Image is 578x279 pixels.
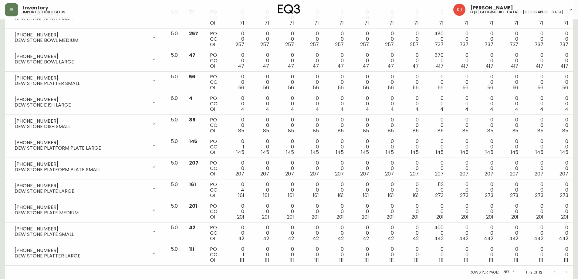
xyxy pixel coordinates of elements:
span: 145 [560,149,568,156]
span: 85 [313,127,319,134]
div: 0 0 [503,53,518,69]
div: 480 0 [428,31,444,47]
div: 0 0 [553,139,568,155]
span: 737 [510,41,519,48]
div: 0 0 [229,96,244,112]
span: [PERSON_NAME] [470,5,513,10]
span: 56 [537,84,543,91]
span: 4 [415,106,419,113]
span: 71 [414,19,419,26]
div: [PHONE_NUMBER]DEW STONE PLATTER SMALL [10,74,161,87]
span: 257 [285,41,294,48]
span: OI [210,170,215,177]
div: 0 0 [329,117,344,134]
div: [PHONE_NUMBER] [15,226,148,232]
span: 207 [335,170,344,177]
div: 0 0 [254,182,269,198]
div: 0 0 [353,117,369,134]
div: 0 0 [453,160,468,177]
span: 56 [363,84,369,91]
span: 71 [240,19,244,26]
div: DEW STONE BOWL SMALL [15,16,148,22]
div: DEW STONE BOWL MEDIUM [15,38,148,43]
span: 71 [514,19,519,26]
span: 4 [189,95,192,102]
div: 0 0 [478,160,493,177]
div: 0 0 [329,182,344,198]
span: 207 [385,170,394,177]
div: 0 0 [379,160,394,177]
span: 85 [288,127,294,134]
div: 0 0 [304,53,319,69]
div: 0 0 [353,31,369,47]
div: DEW STONE PLATE SMALL [15,232,148,237]
span: 257 [360,41,369,48]
div: [PHONE_NUMBER] [15,205,148,210]
div: [PHONE_NUMBER]DEW STONE PLATFORM PLATE LARGE [10,139,161,152]
span: 47 [412,63,419,70]
span: 71 [464,19,468,26]
span: 85 [238,127,244,134]
div: [PHONE_NUMBER]DEW STONE BOWL LARGE [10,53,161,66]
div: 0 0 [528,53,543,69]
span: 4 [515,106,518,113]
span: 417 [436,63,444,70]
div: [PHONE_NUMBER]DEW STONE PLATTER LARGE [10,247,161,260]
div: 0 0 [453,53,468,69]
span: OI [210,127,215,134]
div: 0 0 [453,139,468,155]
div: 0 0 [304,139,319,155]
div: DEW STONE DISH LARGE [15,102,148,108]
div: 0 0 [553,160,568,177]
span: 56 [263,84,269,91]
span: 207 [485,170,493,177]
div: 0 0 [453,117,468,134]
span: 207 [310,170,319,177]
td: 5.0 [166,136,184,158]
span: 4 [465,106,468,113]
div: 0 0 [229,160,244,177]
div: PO CO [210,53,219,69]
div: 0 0 [353,96,369,112]
span: 417 [485,63,493,70]
span: 145 [311,149,319,156]
span: 85 [263,127,269,134]
span: 145 [411,149,419,156]
div: 0 0 [553,74,568,90]
span: 207 [460,170,468,177]
span: 85 [363,127,369,134]
div: 0 0 [353,139,369,155]
div: 0 0 [379,182,394,198]
div: 0 0 [279,53,294,69]
span: OI [210,84,215,91]
div: [PHONE_NUMBER] [15,140,148,145]
span: 4 [366,106,369,113]
img: logo [278,4,300,14]
span: 85 [413,127,419,134]
div: 0 0 [528,139,543,155]
span: 207 [435,170,444,177]
div: 0 0 [553,53,568,69]
div: PO CO [210,160,219,177]
span: 71 [339,19,344,26]
span: 85 [388,127,394,134]
span: 56 [562,84,568,91]
div: 0 0 [379,96,394,112]
div: [PHONE_NUMBER]DEW STONE PLATE SMALL [10,225,161,238]
span: 85 [338,127,344,134]
div: 0 0 [528,117,543,134]
span: 56 [487,84,493,91]
div: 0 0 [379,139,394,155]
span: OI [210,192,215,199]
div: 0 0 [254,96,269,112]
span: 145 [436,149,444,156]
div: DEW STONE DISH SMALL [15,124,148,129]
span: 4 [390,106,394,113]
span: 4 [440,106,444,113]
div: [PHONE_NUMBER] [15,118,148,124]
div: DEW STONE PLATFORM PLATE SMALL [15,167,148,172]
div: 0 0 [329,74,344,90]
div: 0 0 [379,117,394,134]
div: 0 0 [453,182,468,198]
div: DEW STONE PLATFORM PLATE LARGE [15,145,148,151]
